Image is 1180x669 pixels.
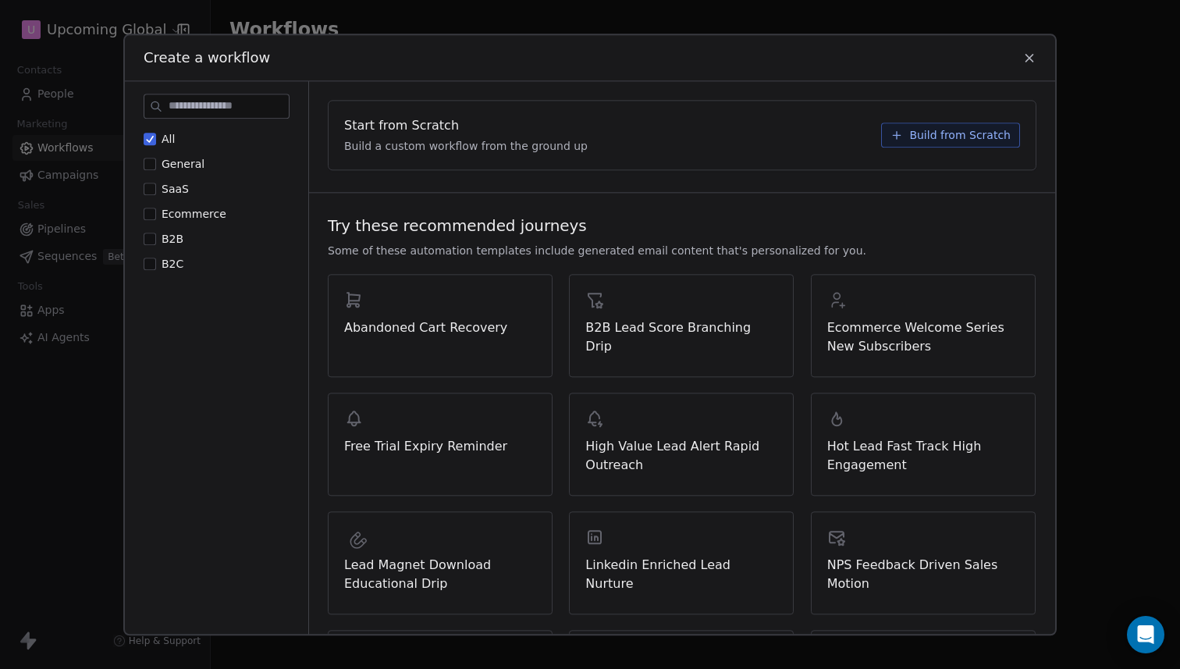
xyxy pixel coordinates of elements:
span: Try these recommended journeys [328,215,587,237]
span: Free Trial Expiry Reminder [344,437,536,456]
span: NPS Feedback Driven Sales Motion [827,556,1019,593]
span: Ecommerce [162,208,226,220]
button: Build from Scratch [881,123,1020,148]
span: High Value Lead Alert Rapid Outreach [585,437,777,475]
button: General [144,156,156,172]
span: SaaS [162,183,189,195]
button: SaaS [144,181,156,197]
button: All [144,131,156,147]
span: Lead Magnet Download Educational Drip [344,556,536,593]
button: Ecommerce [144,206,156,222]
button: B2B [144,231,156,247]
span: General [162,158,204,170]
span: Build from Scratch [909,127,1011,143]
span: B2B [162,233,183,245]
div: Open Intercom Messenger [1127,616,1164,653]
span: B2B Lead Score Branching Drip [585,318,777,356]
span: Ecommerce Welcome Series New Subscribers [827,318,1019,356]
span: Linkedin Enriched Lead Nurture [585,556,777,593]
span: Start from Scratch [344,116,459,135]
span: Abandoned Cart Recovery [344,318,536,337]
span: Hot Lead Fast Track High Engagement [827,437,1019,475]
span: Some of these automation templates include generated email content that's personalized for you. [328,243,866,258]
span: All [162,133,175,145]
span: Build a custom workflow from the ground up [344,138,588,154]
button: B2C [144,256,156,272]
span: Create a workflow [144,48,270,68]
span: B2C [162,258,183,270]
